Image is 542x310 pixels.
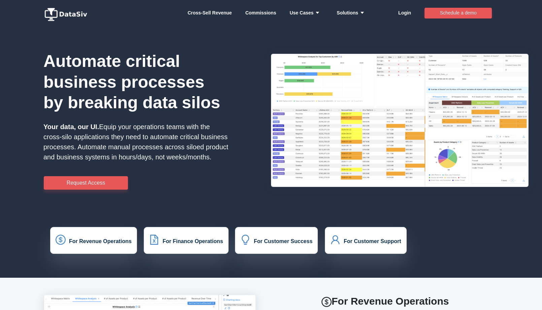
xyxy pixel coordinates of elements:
[313,10,320,15] i: icon: caret-down
[240,239,312,245] a: icon: bulbFor Customer Success
[425,8,492,18] button: Schedule a demo
[235,227,318,254] button: icon: bulbFor Customer Success
[245,3,276,23] a: Commissions
[337,10,368,15] strong: Solutions
[44,176,128,190] button: Request Access
[149,239,223,245] a: icon: file-excelFor Finance Operations
[271,54,529,187] img: HxQKbKb.png
[358,10,365,15] i: icon: caret-down
[321,297,332,307] i: icon: dollar
[330,239,401,245] a: icon: userFor Customer Support
[325,227,407,254] button: icon: userFor Customer Support
[188,3,232,23] a: Whitespace
[398,3,411,23] a: Login
[144,227,229,254] button: icon: file-excelFor Finance Operations
[43,123,99,130] strong: Your data, our UI.
[50,227,137,254] button: icon: dollarFor Revenue Operations
[290,10,323,15] strong: Use Cases
[43,123,228,161] span: Equip your operations teams with the cross-silo applications they need to automate critical busin...
[43,51,229,113] h1: Automate critical business processes by breaking data silos
[56,239,132,245] a: icon: dollarFor Revenue Operations
[43,8,91,21] img: logo
[321,295,498,308] h2: For Revenue Operations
